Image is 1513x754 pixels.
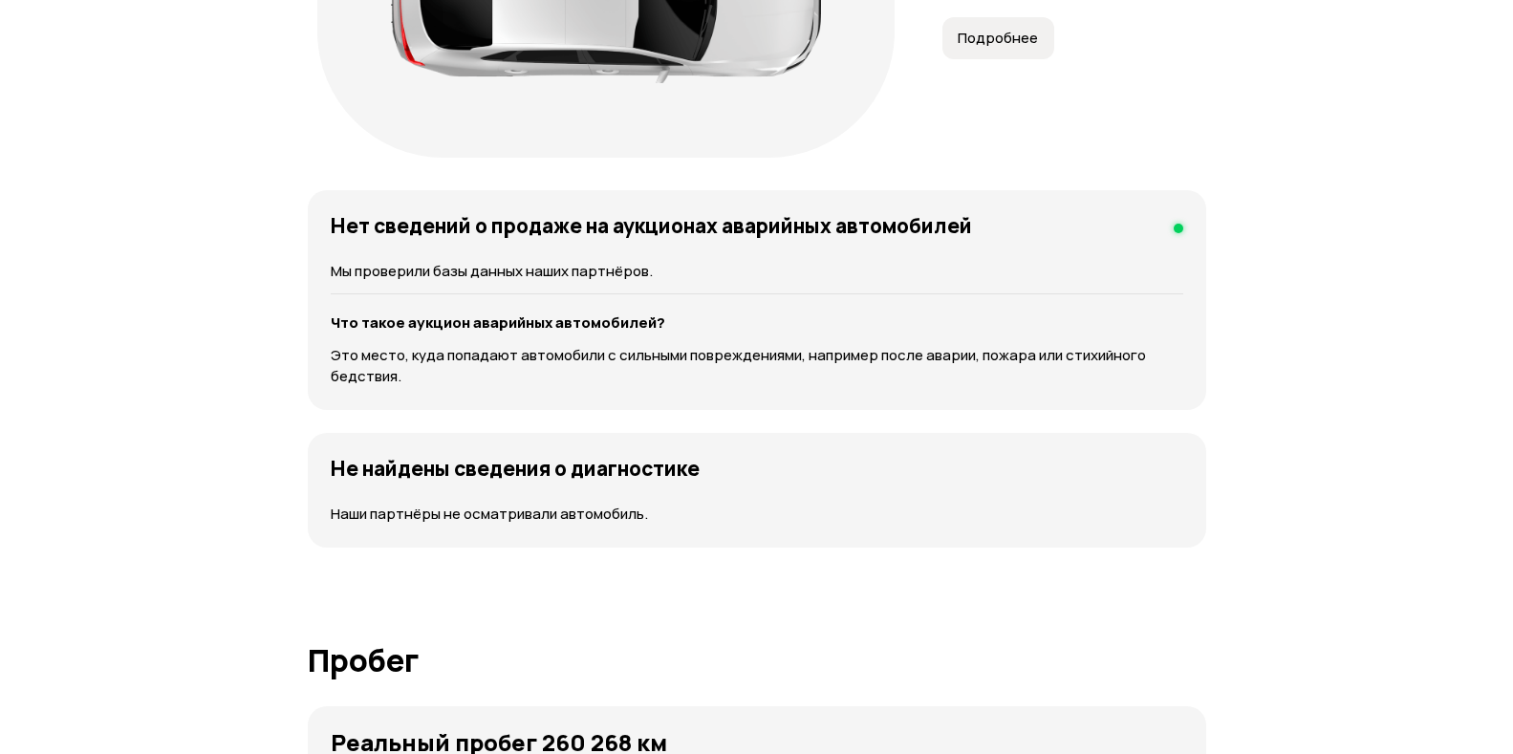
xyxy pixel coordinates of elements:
[958,29,1038,48] span: Подробнее
[331,456,700,481] h4: Не найдены сведения о диагностике
[942,17,1054,59] button: Подробнее
[331,504,1183,525] p: Наши партнёры не осматривали автомобиль.
[331,312,665,333] strong: Что такое аукцион аварийных автомобилей?
[331,345,1183,387] p: Это место, куда попадают автомобили с сильными повреждениями, например после аварии, пожара или с...
[331,213,972,238] h4: Нет сведений о продаже на аукционах аварийных автомобилей
[308,643,1206,678] h1: Пробег
[331,261,1183,282] p: Мы проверили базы данных наших партнёров.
